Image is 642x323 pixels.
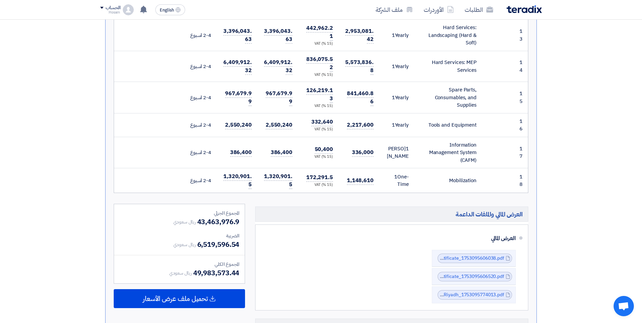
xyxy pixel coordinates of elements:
[379,137,414,168] td: [PERSON_NAME]
[106,5,120,11] div: الحساب
[428,273,504,280] a: CR_certificate_1753095606520.pdf
[303,182,333,188] div: (15 %) VAT
[269,230,516,246] div: العرض المالي
[266,89,292,106] span: 967,679.99
[420,177,477,185] div: Mobilization
[379,82,414,113] td: Yearly
[517,113,528,137] td: 16
[392,121,395,129] span: 1
[517,137,528,168] td: 17
[352,148,374,157] span: 336,000
[303,103,333,109] div: (15 %) VAT
[420,59,477,74] div: Hard Services: MEP Services
[160,8,174,13] span: English
[223,172,252,189] span: 1,320,901.5
[370,2,418,18] a: ملف الشركة
[264,172,292,189] span: 1,320,901.5
[517,82,528,113] td: 15
[306,55,333,72] span: 836,075.52
[119,232,239,239] div: الضريبة
[197,239,240,250] span: 6,519,596.54
[306,86,333,103] span: 126,219.13
[379,51,414,82] td: Yearly
[303,72,333,78] div: (15 %) VAT
[119,210,239,217] div: المجموع الجزئي
[271,148,292,157] span: 386,400
[266,121,292,129] span: 2,550,240
[181,168,217,193] td: 2-4 اسبوع
[459,2,499,18] a: الطلبات
[379,113,414,137] td: Yearly
[181,51,217,82] td: 2-4 اسبوع
[394,173,397,180] span: 1
[311,118,333,126] span: 332,640
[123,4,134,15] img: profile_test.png
[517,20,528,51] td: 13
[155,4,185,15] button: English
[379,168,414,193] td: One-Time
[303,154,333,160] div: (15 %) VAT
[517,168,528,193] td: 18
[347,121,374,129] span: 2,217,600
[197,217,240,227] span: 43,463,976.9
[264,27,292,44] span: 3,396,043.63
[173,241,196,248] span: ريال سعودي
[181,137,217,168] td: 2-4 اسبوع
[420,24,477,47] div: Hard Services: Landscaping (Hard & Soft)
[315,145,333,154] span: 50,400
[392,31,395,39] span: 1
[225,121,252,129] span: 2,550,240
[303,41,333,47] div: (15 %) VAT
[420,141,477,164] div: Information Management System (CAFM)
[303,127,333,132] div: (15 %) VAT
[456,210,523,218] span: العرض المالي والملفات الداعمة
[406,145,409,152] span: 1
[420,86,477,109] div: Spare Parts, Consumables, and Supplies
[347,176,374,185] span: 1,148,610
[225,89,252,106] span: 967,679.99
[507,5,542,13] img: Teradix logo
[306,24,333,41] span: 442,962.21
[347,89,374,106] span: 841,460.86
[223,58,252,75] span: 6,409,912.32
[517,51,528,82] td: 14
[230,148,252,157] span: 386,400
[119,261,239,268] div: المجموع الكلي
[418,2,459,18] a: الأوردرات
[181,20,217,51] td: 2-4 اسبوع
[181,82,217,113] td: 2-4 اسبوع
[384,291,504,298] a: Commercial_proposal_for_JRiyadh_1753095774013.pdf
[306,173,333,182] span: 172,291.5
[379,20,414,51] td: Yearly
[143,296,208,302] span: تحميل ملف عرض الأسعار
[392,94,395,101] span: 1
[420,121,477,129] div: Tools and Equipment
[181,113,217,137] td: 2-4 اسبوع
[614,296,634,316] a: دردشة مفتوحة
[345,58,374,75] span: 5,573,836.8
[173,218,196,225] span: ريال سعودي
[223,27,252,44] span: 3,396,043.63
[193,268,240,278] span: 49,983,573.44
[397,255,504,262] a: Vat_Regestration_Certificate_1753095606038.pdf
[392,63,395,70] span: 1
[100,10,120,14] div: Hosam
[169,270,192,277] span: ريال سعودي
[264,58,292,75] span: 6,409,912.32
[345,27,374,44] span: 2,953,081.42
